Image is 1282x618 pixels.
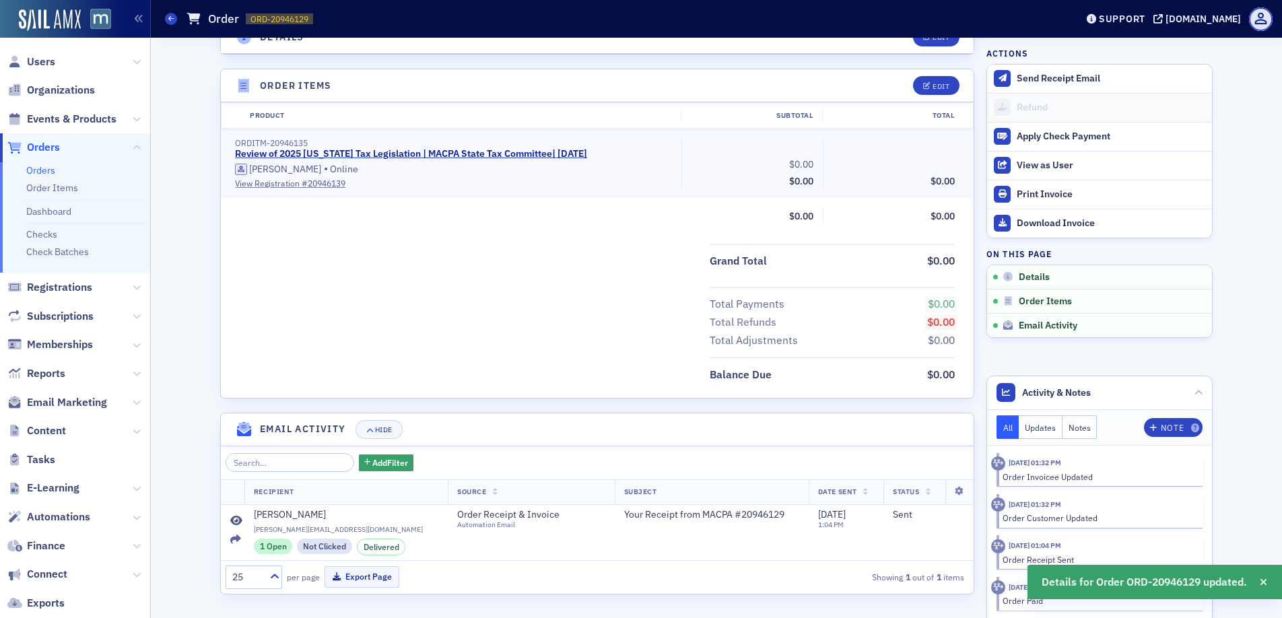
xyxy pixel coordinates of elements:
a: Order Items [26,182,78,194]
span: Total Adjustments [710,333,803,349]
div: Delivered [357,539,406,555]
span: Exports [27,596,65,611]
div: Product [240,110,681,121]
span: Subject [624,487,657,496]
strong: 1 [934,571,943,583]
button: Edit [913,28,959,46]
h4: On this page [986,248,1213,260]
span: Status [893,487,919,496]
a: Dashboard [26,205,71,217]
img: SailAMX [90,9,111,30]
h4: Details [260,30,304,44]
span: Total Refunds [710,314,781,331]
h4: Email Activity [260,422,346,436]
a: Download Invoice [987,209,1212,238]
a: Memberships [7,337,93,352]
span: $0.00 [927,315,955,329]
div: Automation Email [457,520,580,529]
a: Users [7,55,55,69]
a: Reports [7,366,65,381]
div: Total Refunds [710,314,776,331]
span: ORD-20946129 [250,13,308,25]
span: Reports [27,366,65,381]
div: Order Paid [1003,594,1193,607]
div: Hide [375,426,393,434]
span: Your Receipt from MACPA #20946129 [624,509,784,521]
span: $0.00 [928,297,955,310]
span: Details for Order ORD-20946129 updated. [1042,574,1247,590]
span: Balance Due [710,367,776,383]
span: $0.00 [789,158,813,170]
div: Grand Total [710,253,767,269]
button: View as User [987,151,1212,180]
span: Date Sent [818,487,857,496]
span: Subscriptions [27,309,94,324]
button: AddFilter [359,454,414,471]
h4: Actions [986,47,1028,59]
span: Order Items [1019,296,1072,308]
span: Recipient [254,487,294,496]
span: Details [1019,271,1050,283]
span: Memberships [27,337,93,352]
a: View Registration #20946139 [235,177,672,189]
a: Checks [26,228,57,240]
a: Registrations [7,280,92,295]
div: Activity [991,580,1005,594]
div: Edit [933,83,949,90]
a: Email Marketing [7,395,107,410]
button: Export Page [325,566,399,587]
span: Organizations [27,83,95,98]
time: 5/19/2025 01:32 PM [1009,500,1061,509]
span: $0.00 [927,368,955,381]
input: Search… [226,453,354,472]
span: $0.00 [931,210,955,222]
div: Note [1161,424,1184,432]
div: Refund [1017,102,1205,114]
div: [DOMAIN_NAME] [1166,13,1241,25]
span: Email Activity [1019,320,1077,332]
a: Orders [26,164,55,176]
button: [DOMAIN_NAME] [1153,14,1246,24]
div: Support [1099,13,1145,25]
div: Download Invoice [1017,217,1205,230]
div: Order Receipt Sent [1003,553,1193,565]
div: Edit [933,34,949,42]
span: • [324,162,328,176]
time: 5/19/2025 01:04 PM [1009,541,1061,550]
span: Total Payments [710,296,789,312]
span: E-Learning [27,481,79,495]
span: [PERSON_NAME][EMAIL_ADDRESS][DOMAIN_NAME] [254,525,438,534]
button: All [997,415,1019,439]
button: Notes [1062,415,1098,439]
a: Check Batches [26,246,89,258]
span: Source [457,487,486,496]
a: View Homepage [81,9,111,32]
span: [DATE] [818,508,846,520]
span: $0.00 [927,254,955,267]
img: SailAMX [19,9,81,31]
a: [PERSON_NAME] [254,509,438,521]
label: per page [287,571,320,583]
span: Tasks [27,452,55,467]
div: Sent [893,509,964,521]
div: Showing out of items [728,571,965,583]
span: Order Receipt & Invoice [457,509,580,521]
a: Organizations [7,83,95,98]
div: Order Invoicee Updated [1003,471,1193,483]
a: Tasks [7,452,55,467]
span: $0.00 [928,333,955,347]
div: ORDITM-20946135 [235,138,672,148]
div: Online [235,162,672,176]
button: Updates [1019,415,1062,439]
div: Order Customer Updated [1003,512,1193,524]
span: $0.00 [931,175,955,187]
span: $0.00 [789,175,813,187]
a: Order Receipt & InvoiceAutomation Email [457,509,592,530]
a: Events & Products [7,112,116,127]
span: Automations [27,510,90,524]
a: Print Invoice [987,180,1212,209]
span: Activity & Notes [1022,386,1091,400]
a: Content [7,423,66,438]
div: Balance Due [710,367,772,383]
